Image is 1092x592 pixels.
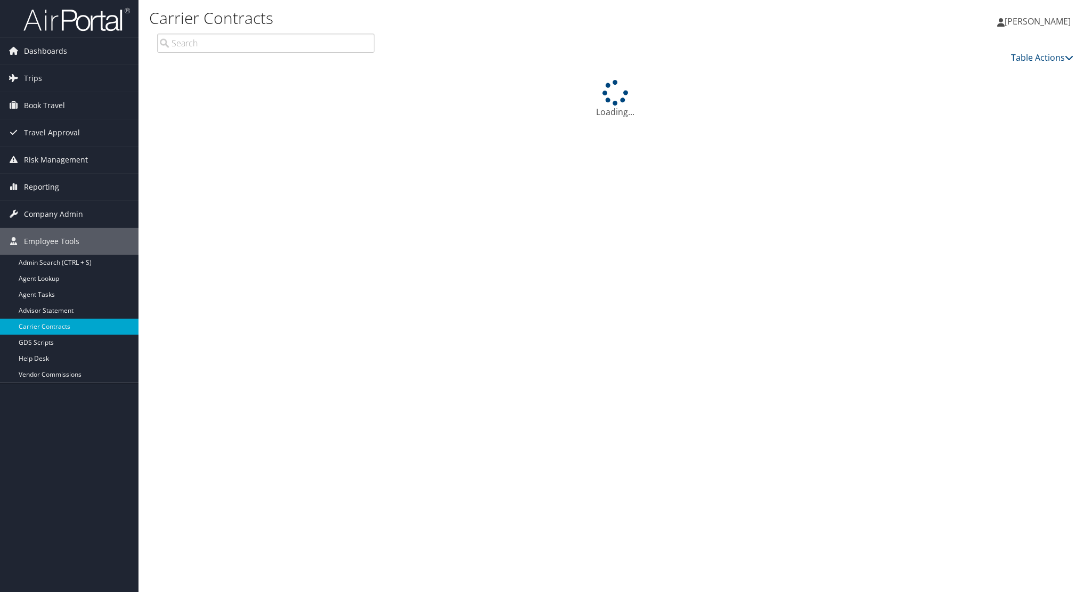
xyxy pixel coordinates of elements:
[24,147,88,173] span: Risk Management
[149,80,1081,118] div: Loading...
[24,228,79,255] span: Employee Tools
[24,119,80,146] span: Travel Approval
[24,174,59,200] span: Reporting
[23,7,130,32] img: airportal-logo.png
[24,38,67,64] span: Dashboards
[997,5,1081,37] a: [PERSON_NAME]
[24,92,65,119] span: Book Travel
[1005,15,1071,27] span: [PERSON_NAME]
[157,34,374,53] input: Search
[24,65,42,92] span: Trips
[24,201,83,228] span: Company Admin
[149,7,771,29] h1: Carrier Contracts
[1011,52,1073,63] a: Table Actions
